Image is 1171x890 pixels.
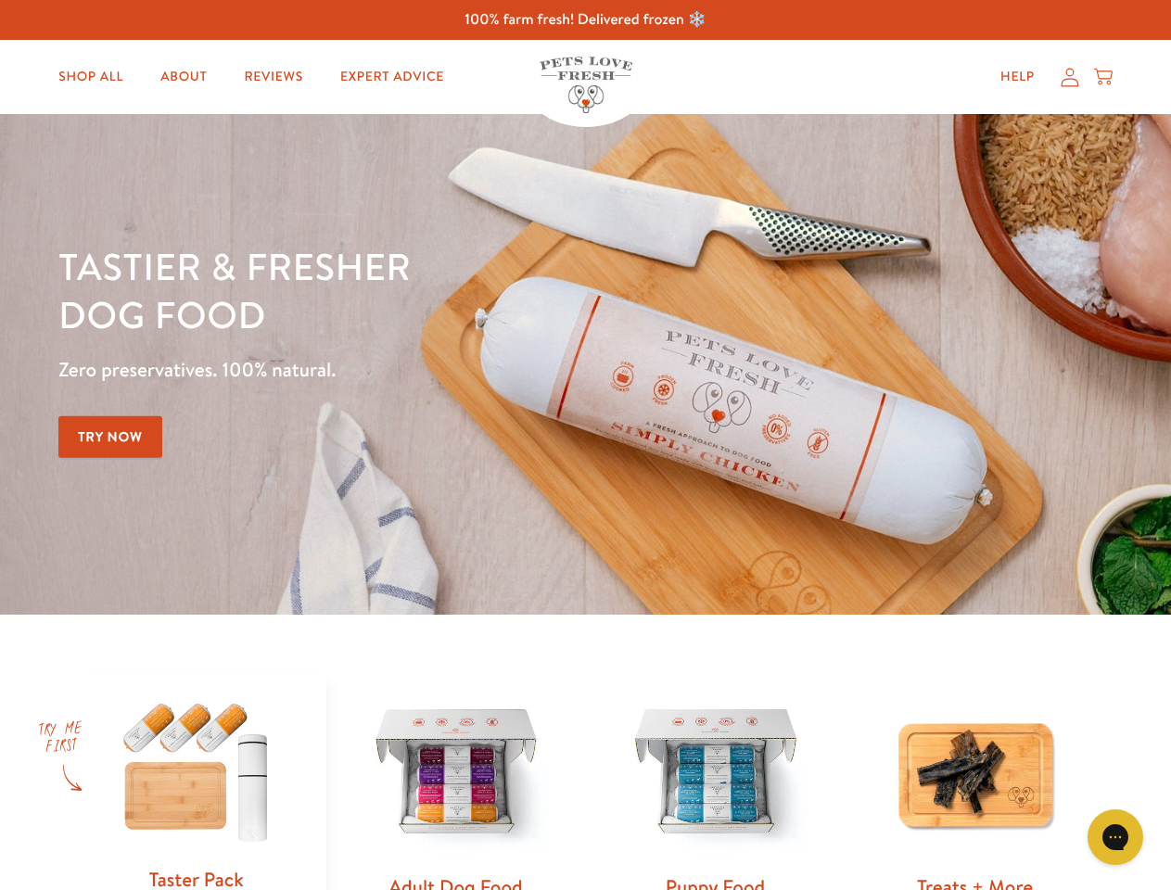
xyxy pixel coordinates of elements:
[540,57,632,113] img: Pets Love Fresh
[229,58,317,95] a: Reviews
[325,58,459,95] a: Expert Advice
[58,242,761,338] h1: Tastier & fresher dog food
[146,58,222,95] a: About
[44,58,138,95] a: Shop All
[986,58,1050,95] a: Help
[58,416,162,458] a: Try Now
[58,353,761,387] p: Zero preservatives. 100% natural.
[1078,803,1152,871] iframe: Gorgias live chat messenger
